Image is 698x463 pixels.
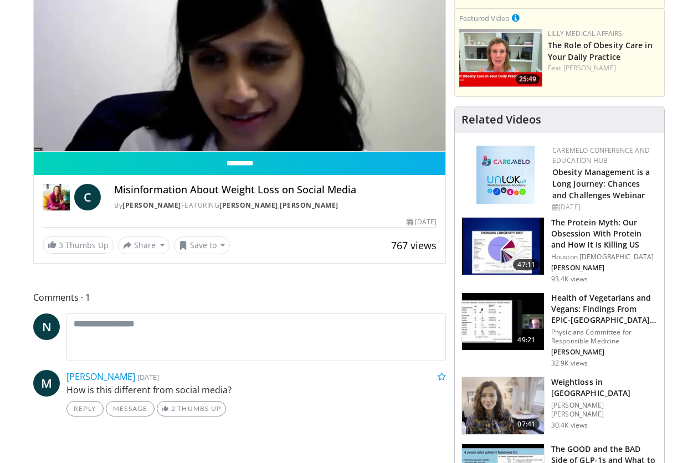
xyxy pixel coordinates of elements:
p: 30.4K views [551,421,588,430]
h4: Related Videos [461,113,541,126]
p: [PERSON_NAME] [551,348,658,357]
h4: Misinformation About Weight Loss on Social Media [114,184,437,196]
img: 9983fed1-7565-45be-8934-aef1103ce6e2.150x105_q85_crop-smart_upscale.jpg [462,377,544,435]
span: 49:21 [513,335,540,346]
a: M [33,370,60,397]
a: 2 Thumbs Up [157,401,226,416]
a: CaReMeLO Conference and Education Hub [552,146,650,165]
div: [DATE] [552,202,655,212]
span: 2 [171,404,176,413]
small: [DATE] [137,372,159,382]
img: b7b8b05e-5021-418b-a89a-60a270e7cf82.150x105_q85_crop-smart_upscale.jpg [462,218,544,275]
button: Share [118,236,170,254]
a: 47:11 The Protein Myth: Our Obsession With Protein and How It Is Killing US Houston [DEMOGRAPHIC_... [461,217,658,284]
div: Feat. [548,63,660,73]
span: 25:49 [516,74,540,84]
a: 3 Thumbs Up [43,236,114,254]
a: 25:49 [459,29,542,87]
span: Comments 1 [33,290,446,305]
span: 07:41 [513,419,540,430]
a: Obesity Management is a Long Journey: Chances and Challenges Webinar [552,167,650,200]
p: How is this different from social media? [66,383,446,397]
h3: Weightloss in [GEOGRAPHIC_DATA] [551,377,658,399]
a: 07:41 Weightloss in [GEOGRAPHIC_DATA] [PERSON_NAME] [PERSON_NAME] 30.4K views [461,377,658,435]
img: 606f2b51-b844-428b-aa21-8c0c72d5a896.150x105_q85_crop-smart_upscale.jpg [462,293,544,351]
p: Houston [DEMOGRAPHIC_DATA] [551,253,658,261]
a: [PERSON_NAME] [280,200,338,210]
span: 767 views [391,239,437,252]
a: [PERSON_NAME] [563,63,616,73]
small: Featured Video [459,13,510,23]
span: 3 [59,240,63,250]
h3: The Protein Myth: Our Obsession With Protein and How It Is Killing US [551,217,658,250]
a: [PERSON_NAME] [122,200,181,210]
img: Dr. Carolynn Francavilla [43,184,70,210]
a: [PERSON_NAME] [219,200,278,210]
span: 47:11 [513,259,540,270]
p: 93.4K views [551,275,588,284]
img: e1208b6b-349f-4914-9dd7-f97803bdbf1d.png.150x105_q85_crop-smart_upscale.png [459,29,542,87]
img: 45df64a9-a6de-482c-8a90-ada250f7980c.png.150x105_q85_autocrop_double_scale_upscale_version-0.2.jpg [476,146,535,204]
a: The Role of Obesity Care in Your Daily Practice [548,40,653,62]
a: Reply [66,401,104,416]
p: [PERSON_NAME] [PERSON_NAME] [551,401,658,419]
div: By FEATURING , [114,200,437,210]
a: N [33,313,60,340]
p: [PERSON_NAME] [551,264,658,272]
p: Physicians Committee for Responsible Medicine [551,328,658,346]
div: [DATE] [407,217,437,227]
p: 32.9K views [551,359,588,368]
a: C [74,184,101,210]
a: [PERSON_NAME] [66,371,135,383]
h3: Health of Vegetarians and Vegans: Findings From EPIC-[GEOGRAPHIC_DATA] and Othe… [551,292,658,326]
a: 49:21 Health of Vegetarians and Vegans: Findings From EPIC-[GEOGRAPHIC_DATA] and Othe… Physicians... [461,292,658,368]
button: Save to [174,236,230,254]
a: Lilly Medical Affairs [548,29,623,38]
a: Message [106,401,155,416]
